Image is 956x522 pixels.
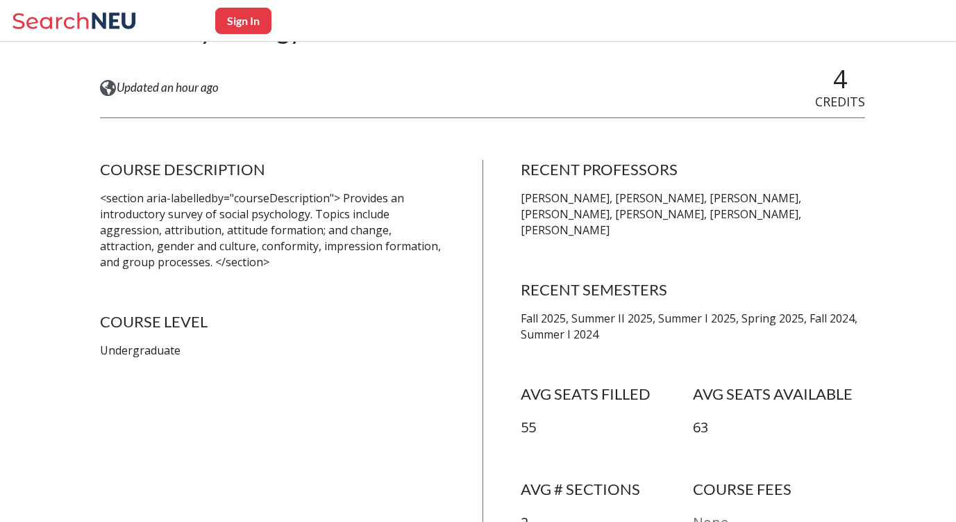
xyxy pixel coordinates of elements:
[693,480,865,499] h4: COURSE FEES
[521,280,865,300] h4: RECENT SEMESTERS
[100,312,444,332] h4: COURSE LEVEL
[693,418,865,438] p: 63
[521,480,693,499] h4: AVG # SECTIONS
[521,418,693,438] p: 55
[215,8,271,34] button: Sign In
[100,343,444,359] p: Undergraduate
[521,160,865,179] h4: RECENT PROFESSORS
[815,93,865,110] span: CREDITS
[117,80,219,95] span: Updated an hour ago
[100,160,444,179] h4: COURSE DESCRIPTION
[833,62,848,96] span: 4
[521,384,693,404] h4: AVG SEATS FILLED
[521,190,865,238] p: [PERSON_NAME], [PERSON_NAME], [PERSON_NAME], [PERSON_NAME], [PERSON_NAME], [PERSON_NAME], [PERSON...
[693,384,865,404] h4: AVG SEATS AVAILABLE
[100,190,444,270] p: <section aria-labelledby="courseDescription"> Provides an introductory survey of social psycholog...
[521,311,865,343] p: Fall 2025, Summer II 2025, Summer I 2025, Spring 2025, Fall 2024, Summer I 2024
